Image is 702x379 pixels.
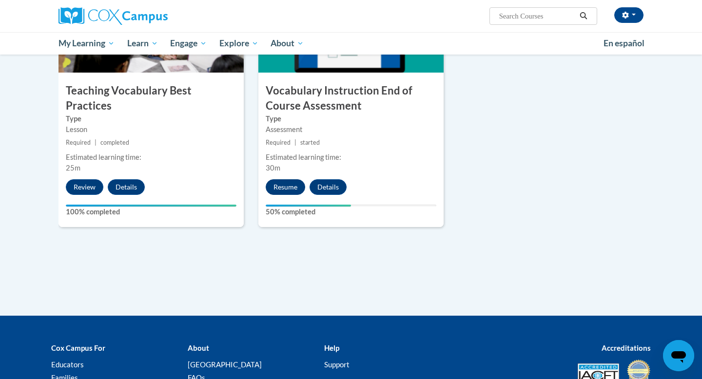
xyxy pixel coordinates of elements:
span: Explore [219,38,258,49]
a: Learn [121,32,164,55]
span: completed [100,139,129,146]
b: About [188,343,209,352]
span: About [271,38,304,49]
span: Required [266,139,291,146]
div: Lesson [66,124,236,135]
a: Cox Campus [58,7,244,25]
div: Your progress [266,205,351,207]
div: Assessment [266,124,436,135]
label: 100% completed [66,207,236,217]
span: My Learning [58,38,115,49]
b: Accreditations [602,343,651,352]
b: Help [324,343,339,352]
iframe: Button to launch messaging window [663,340,694,371]
a: En español [597,33,651,54]
img: Cox Campus [58,7,168,25]
span: | [294,139,296,146]
a: About [265,32,311,55]
div: Estimated learning time: [266,152,436,163]
span: 25m [66,164,80,172]
div: Estimated learning time: [66,152,236,163]
label: Type [66,114,236,124]
h3: Vocabulary Instruction End of Course Assessment [258,83,444,114]
input: Search Courses [498,10,576,22]
a: Explore [213,32,265,55]
button: Search [576,10,591,22]
span: Required [66,139,91,146]
button: Resume [266,179,305,195]
span: Engage [170,38,207,49]
span: 30m [266,164,280,172]
label: 50% completed [266,207,436,217]
a: [GEOGRAPHIC_DATA] [188,360,262,369]
span: En español [604,38,644,48]
b: Cox Campus For [51,343,105,352]
span: | [95,139,97,146]
h3: Teaching Vocabulary Best Practices [58,83,244,114]
button: Account Settings [614,7,643,23]
label: Type [266,114,436,124]
span: started [300,139,320,146]
button: Review [66,179,103,195]
button: Details [108,179,145,195]
a: Support [324,360,350,369]
div: Your progress [66,205,236,207]
a: My Learning [52,32,121,55]
div: Main menu [44,32,658,55]
button: Details [310,179,347,195]
a: Educators [51,360,84,369]
span: Learn [127,38,158,49]
a: Engage [164,32,213,55]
